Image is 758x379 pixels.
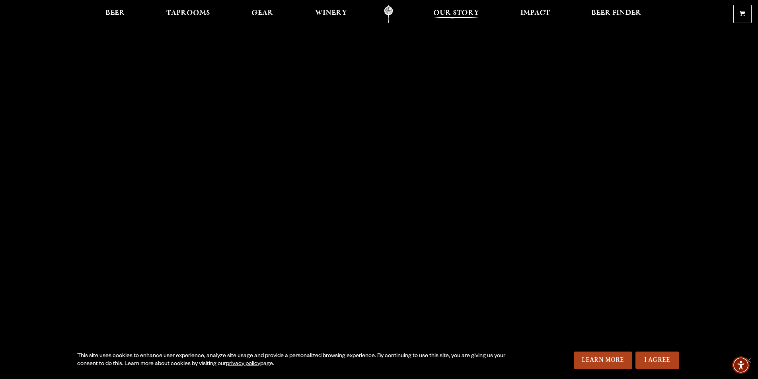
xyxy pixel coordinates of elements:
span: Gear [251,10,273,16]
span: Our Story [433,10,479,16]
span: Winery [315,10,347,16]
span: Beer Finder [591,10,641,16]
a: Gear [246,5,279,23]
span: Impact [520,10,550,16]
a: Impact [515,5,555,23]
a: Odell Home [374,5,403,23]
a: Learn More [574,352,632,369]
a: Beer [100,5,130,23]
span: Beer [105,10,125,16]
a: I Agree [635,352,679,369]
a: privacy policy [226,361,260,367]
span: Taprooms [166,10,210,16]
div: Accessibility Menu [732,356,750,374]
a: Our Story [428,5,484,23]
a: Winery [310,5,352,23]
div: This site uses cookies to enhance user experience, analyze site usage and provide a personalized ... [77,352,508,368]
a: Beer Finder [586,5,647,23]
a: Taprooms [161,5,215,23]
